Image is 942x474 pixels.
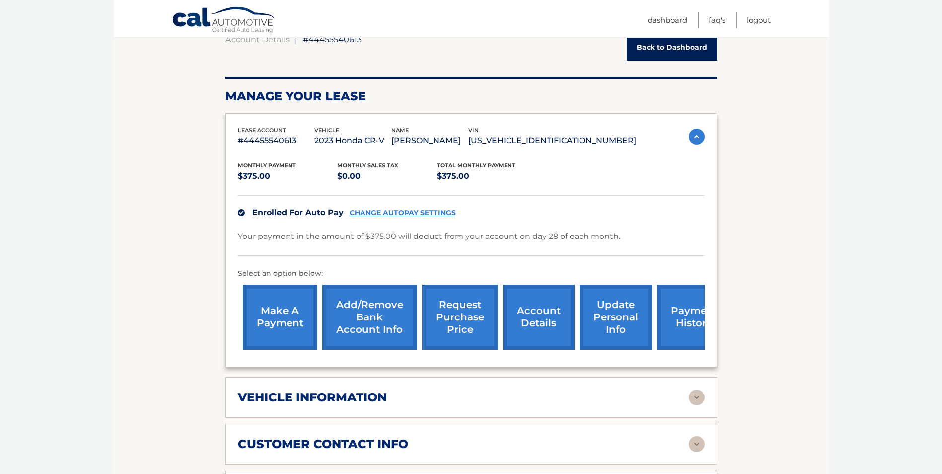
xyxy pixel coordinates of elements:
p: $375.00 [437,169,537,183]
span: #44455540613 [303,34,362,44]
img: check.svg [238,209,245,216]
h2: customer contact info [238,437,408,452]
p: $375.00 [238,169,338,183]
a: Add/Remove bank account info [322,285,417,350]
span: | [295,34,297,44]
span: Monthly sales Tax [337,162,398,169]
span: vehicle [314,127,339,134]
span: lease account [238,127,286,134]
span: name [391,127,409,134]
a: Dashboard [648,12,687,28]
p: Select an option below: [238,268,705,280]
a: account details [503,285,575,350]
a: Account Details [225,34,290,44]
a: update personal info [580,285,652,350]
p: [US_VEHICLE_IDENTIFICATION_NUMBER] [468,134,636,148]
p: #44455540613 [238,134,315,148]
h2: Manage Your Lease [225,89,717,104]
a: Logout [747,12,771,28]
p: Your payment in the amount of $375.00 will deduct from your account on day 28 of each month. [238,230,620,243]
p: [PERSON_NAME] [391,134,468,148]
img: accordion-active.svg [689,129,705,145]
a: CHANGE AUTOPAY SETTINGS [350,209,456,217]
a: FAQ's [709,12,725,28]
a: Cal Automotive [172,6,276,35]
a: request purchase price [422,285,498,350]
a: make a payment [243,285,317,350]
p: 2023 Honda CR-V [314,134,391,148]
span: Enrolled For Auto Pay [252,208,344,217]
span: Total Monthly Payment [437,162,515,169]
a: payment history [657,285,731,350]
img: accordion-rest.svg [689,436,705,452]
a: Back to Dashboard [627,34,717,61]
h2: vehicle information [238,390,387,405]
span: Monthly Payment [238,162,296,169]
span: vin [468,127,479,134]
p: $0.00 [337,169,437,183]
img: accordion-rest.svg [689,390,705,405]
